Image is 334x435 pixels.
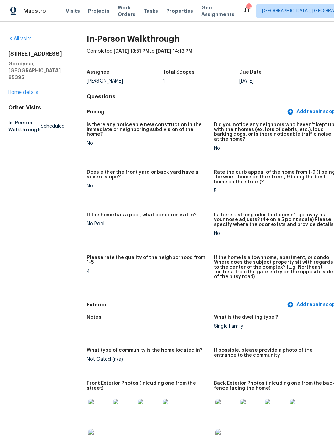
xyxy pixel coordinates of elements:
[8,117,65,136] a: In-Person WalkthroughScheduled
[114,49,149,54] span: [DATE] 13:51 PM
[118,4,135,18] span: Work Orders
[87,348,202,353] h5: What type of community is the home located in?
[144,9,158,13] span: Tasks
[8,104,65,111] div: Other Visits
[8,119,41,133] h5: In-Person Walkthrough
[201,4,234,18] span: Geo Assignments
[41,123,65,130] span: Scheduled
[87,141,208,146] div: No
[87,269,208,274] div: 4
[87,122,208,137] h5: Is there any noticeable new construction in the immediate or neighboring subdivision of the home?
[214,315,278,320] h5: What is the dwelling type ?
[87,381,208,391] h5: Front Exterior Photos (inlcuding one from the street)
[87,70,109,75] h5: Assignee
[163,70,195,75] h5: Total Scopes
[87,170,208,180] h5: Does either the front yard or back yard have a severe slope?
[87,184,208,188] div: No
[239,70,262,75] h5: Due Date
[87,357,208,362] div: Not Gated (n/a)
[87,79,163,84] div: [PERSON_NAME]
[87,221,208,226] div: No Pool
[66,8,80,14] span: Visits
[246,4,251,11] div: 25
[156,49,192,54] span: [DATE] 14:13 PM
[8,36,32,41] a: All visits
[87,255,208,265] h5: Please rate the quality of the neighborhood from 1-5
[166,8,193,14] span: Properties
[87,108,285,116] h5: Pricing
[87,213,196,217] h5: If the home has a pool, what condition is it in?
[87,301,285,308] h5: Exterior
[87,315,103,320] h5: Notes:
[88,8,109,14] span: Projects
[23,8,46,14] span: Maestro
[163,79,239,84] div: 1
[239,79,315,84] div: [DATE]
[8,90,38,95] a: Home details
